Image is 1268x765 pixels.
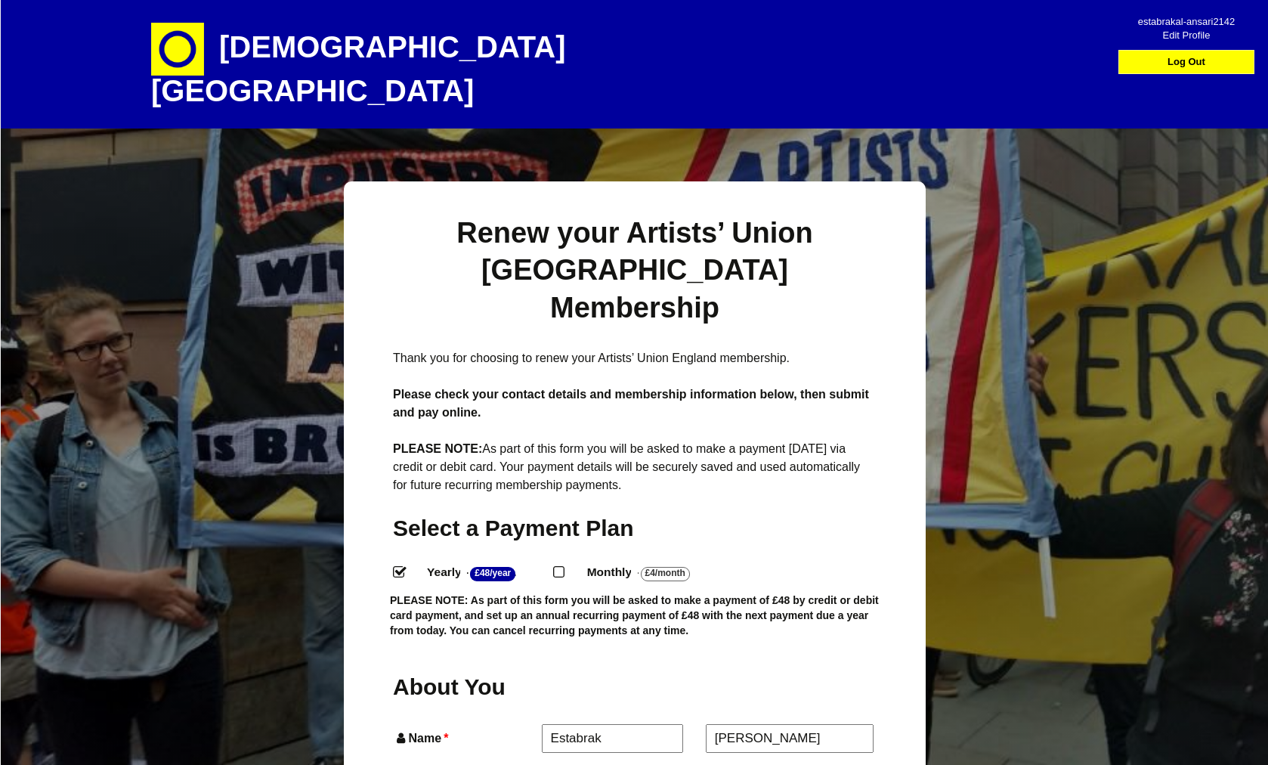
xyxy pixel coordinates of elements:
a: Log Out [1122,51,1251,73]
input: Last [706,724,874,753]
span: Select a Payment Plan [393,516,634,540]
label: Monthly - . [574,562,728,584]
input: First [542,724,684,753]
strong: £48/Year [470,567,515,581]
span: Edit Profile [1133,23,1240,37]
p: Thank you for choosing to renew your Artists’ Union England membership. [393,349,877,367]
p: As part of this form you will be asked to make a payment [DATE] via credit or debit card. Your pa... [393,440,877,494]
h2: About You [393,672,538,702]
strong: £4/Month [641,567,690,581]
label: Yearly - . [413,562,553,584]
img: circle-e1448293145835.png [151,23,204,76]
label: Name [393,728,539,748]
span: estabrakal-ansari2142 [1133,10,1240,23]
strong: PLEASE NOTE: [393,442,482,455]
strong: Please check your contact details and membership information below, then submit and pay online. [393,388,869,419]
h1: Renew your Artists’ Union [GEOGRAPHIC_DATA] Membership [393,215,877,327]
